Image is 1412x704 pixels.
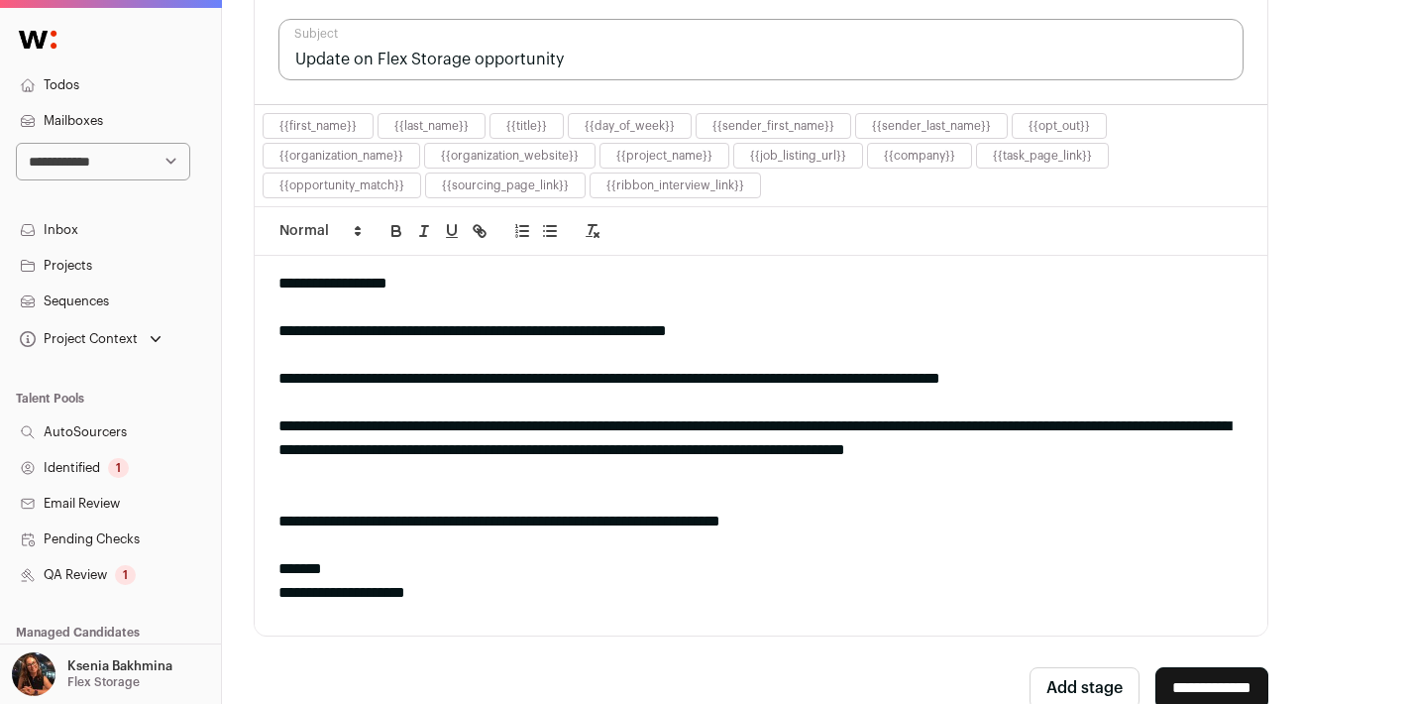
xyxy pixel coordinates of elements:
button: {{sender_last_name}} [872,118,991,134]
button: {{organization_name}} [279,148,403,164]
input: Subject [278,19,1244,80]
button: {{task_page_link}} [993,148,1092,164]
img: Wellfound [8,20,67,59]
button: {{ribbon_interview_link}} [606,177,744,193]
button: {{opt_out}} [1029,118,1090,134]
img: 13968079-medium_jpg [12,652,55,696]
button: {{title}} [506,118,547,134]
button: {{job_listing_url}} [750,148,846,164]
div: 1 [108,458,129,478]
button: {{day_of_week}} [585,118,675,134]
button: {{opportunity_match}} [279,177,404,193]
button: {{company}} [884,148,955,164]
div: 1 [115,565,136,585]
button: {{organization_website}} [441,148,579,164]
p: Ksenia Bakhmina [67,658,172,674]
div: Project Context [16,331,138,347]
p: Flex Storage [67,674,140,690]
button: Open dropdown [8,652,176,696]
button: {{project_name}} [616,148,712,164]
button: {{first_name}} [279,118,357,134]
button: {{sourcing_page_link}} [442,177,569,193]
button: {{last_name}} [394,118,469,134]
button: {{sender_first_name}} [712,118,834,134]
button: Open dropdown [16,325,165,353]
